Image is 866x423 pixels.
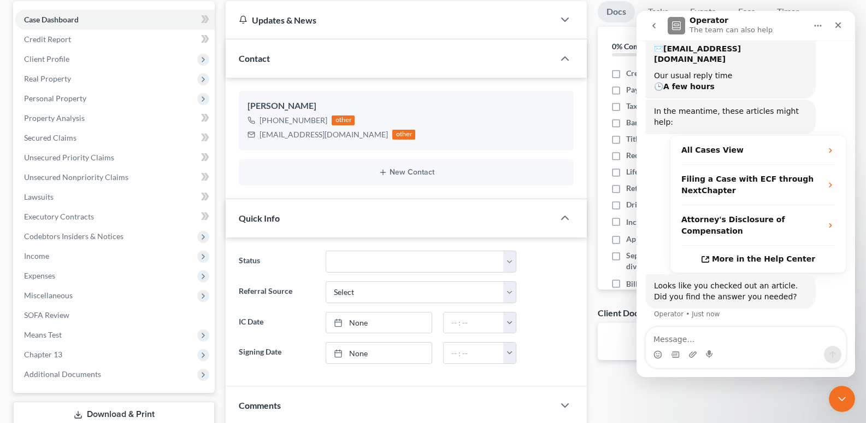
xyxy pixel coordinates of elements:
span: Quick Info [239,213,280,223]
span: Comments [239,400,281,410]
span: Retirement account statements [626,183,732,194]
a: None [326,343,432,363]
div: [EMAIL_ADDRESS][DOMAIN_NAME] [260,129,388,140]
span: Secured Claims [24,133,76,142]
label: Signing Date [233,342,320,364]
a: Credit Report [15,30,215,49]
span: Client Profile [24,54,69,63]
a: Unsecured Nonpriority Claims [15,167,215,187]
span: Life insurance policies [626,166,702,177]
span: Bank statements [626,117,682,128]
span: Case Dashboard [24,15,79,24]
span: Chapter 13 [24,350,62,359]
span: Titles to motor vehicles [626,134,705,144]
span: Contact [239,53,270,63]
span: Real Property [24,74,71,83]
input: -- : -- [444,343,504,363]
div: [PHONE_NUMBER] [260,115,327,126]
p: No client documents yet. [606,332,844,343]
a: SOFA Review [15,305,215,325]
a: Fees [729,1,764,22]
span: Executory Contracts [24,212,94,221]
span: Tax returns [626,101,664,112]
a: Tasks [639,1,677,22]
span: Property Analysis [24,113,85,123]
a: Executory Contracts [15,207,215,227]
span: Credit Report [24,34,71,44]
span: Expenses [24,271,55,280]
a: Property Analysis [15,108,215,128]
div: Updates & News [239,14,541,26]
a: Case Dashboard [15,10,215,30]
a: Docs [598,1,635,22]
span: Codebtors Insiders & Notices [24,231,123,241]
div: Client Documents [598,307,668,318]
a: Secured Claims [15,128,215,148]
iframe: Intercom live chat [829,386,855,412]
iframe: Intercom live chat [637,11,855,377]
a: Lawsuits [15,187,215,207]
label: Status [233,251,320,273]
strong: 0% Completed [612,42,661,51]
span: Bills [626,279,641,289]
a: None [326,312,432,333]
span: Lawsuits [24,192,54,201]
a: Timer [768,1,808,22]
label: Referral Source [233,281,320,303]
span: Miscellaneous [24,291,73,300]
span: Means Test [24,330,62,339]
span: Income [24,251,49,260]
span: Drivers license & social security card [626,199,751,210]
span: Unsecured Nonpriority Claims [24,172,128,182]
span: Personal Property [24,94,86,103]
div: [PERSON_NAME] [248,100,565,113]
span: Appraisal reports [626,234,686,245]
span: Credit Counseling Certificate [626,68,724,79]
div: other [392,130,415,140]
a: Unsecured Priority Claims [15,148,215,167]
span: SOFA Review [24,310,69,320]
span: Pay advices [626,84,665,95]
button: New Contact [248,168,565,177]
div: other [332,115,355,125]
a: Events [681,1,724,22]
input: -- : -- [444,312,504,333]
span: Unsecured Priority Claims [24,153,114,162]
span: Recorded mortgages and deeds [626,150,732,161]
span: Separation agreements or decrees of divorces [626,250,780,272]
label: IC Date [233,312,320,334]
span: Additional Documents [24,369,101,379]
